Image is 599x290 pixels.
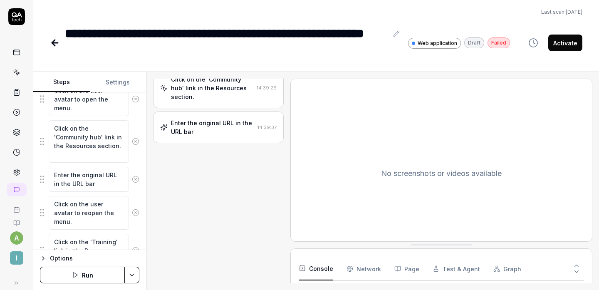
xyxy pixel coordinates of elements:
div: Suggestions [40,196,139,230]
div: Failed [488,37,510,48]
span: I [10,251,23,265]
button: Test & Agent [433,257,480,280]
button: Last scan:[DATE] [541,8,582,16]
a: Documentation [3,213,30,226]
span: Web application [418,40,457,47]
div: Suggestions [40,82,139,116]
button: Remove step [129,204,142,221]
button: Steps [33,72,90,92]
button: Console [299,257,333,280]
div: Options [50,253,139,263]
button: Settings [90,72,146,92]
button: Remove step [129,242,142,259]
button: Page [394,257,419,280]
a: Book a call with us [3,200,30,213]
button: Remove step [129,91,142,107]
div: Click on the 'Community hub' link in the Resources section. [171,75,253,101]
a: New conversation [7,183,27,196]
button: Options [40,253,139,263]
button: a [10,231,23,245]
button: Activate [548,35,582,51]
div: Suggestions [40,233,139,268]
span: Last scan: [541,8,582,16]
button: Remove step [129,133,142,150]
time: 14:39:26 [257,85,277,91]
div: No screenshots or videos available [291,79,592,267]
button: Graph [493,257,521,280]
time: 14:39:37 [257,124,277,130]
a: Web application [408,37,461,49]
div: Suggestions [40,120,139,163]
button: Network [347,257,381,280]
div: Suggestions [40,166,139,192]
time: [DATE] [566,9,582,15]
button: Run [40,267,125,283]
button: Remove step [129,171,142,188]
button: I [3,245,30,266]
div: Draft [464,37,484,48]
div: Enter the original URL in the URL bar [171,119,254,136]
button: View version history [523,35,543,51]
